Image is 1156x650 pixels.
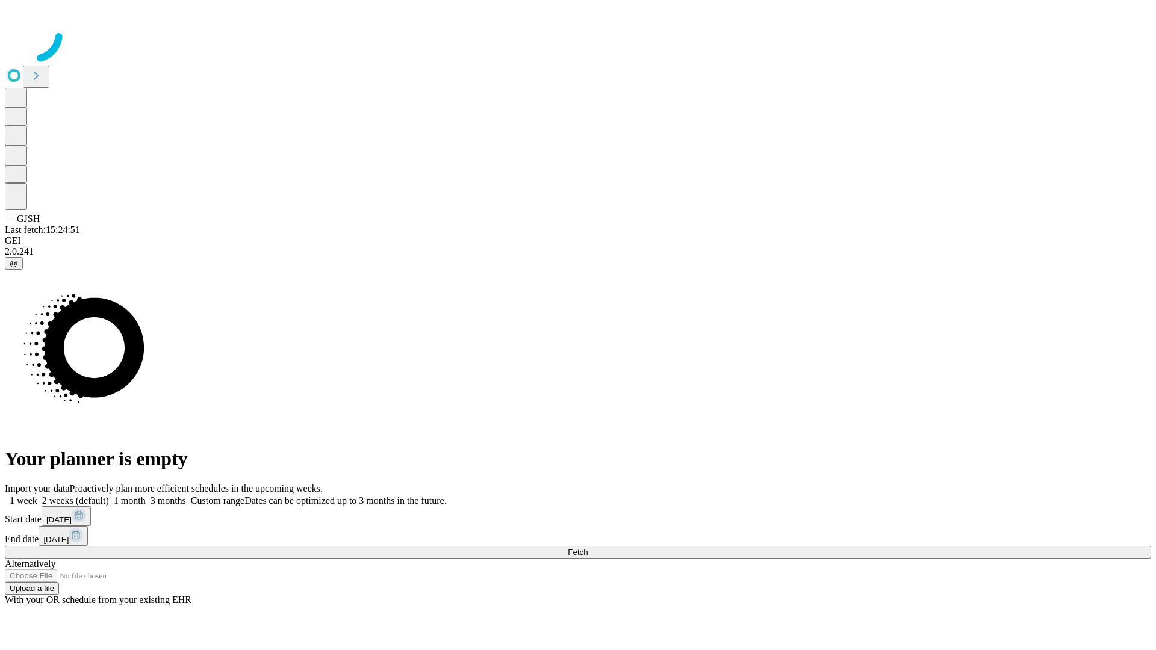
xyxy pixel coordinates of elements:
[5,559,55,569] span: Alternatively
[43,535,69,544] span: [DATE]
[5,235,1151,246] div: GEI
[568,548,588,557] span: Fetch
[42,506,91,526] button: [DATE]
[42,495,109,506] span: 2 weeks (default)
[5,224,80,235] span: Last fetch: 15:24:51
[244,495,446,506] span: Dates can be optimized up to 3 months in the future.
[70,483,323,494] span: Proactively plan more efficient schedules in the upcoming weeks.
[5,483,70,494] span: Import your data
[5,506,1151,526] div: Start date
[10,259,18,268] span: @
[5,582,59,595] button: Upload a file
[39,526,88,546] button: [DATE]
[17,214,40,224] span: GJSH
[191,495,244,506] span: Custom range
[10,495,37,506] span: 1 week
[5,595,191,605] span: With your OR schedule from your existing EHR
[5,448,1151,470] h1: Your planner is empty
[5,526,1151,546] div: End date
[5,546,1151,559] button: Fetch
[5,257,23,270] button: @
[114,495,146,506] span: 1 month
[5,246,1151,257] div: 2.0.241
[151,495,186,506] span: 3 months
[46,515,72,524] span: [DATE]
